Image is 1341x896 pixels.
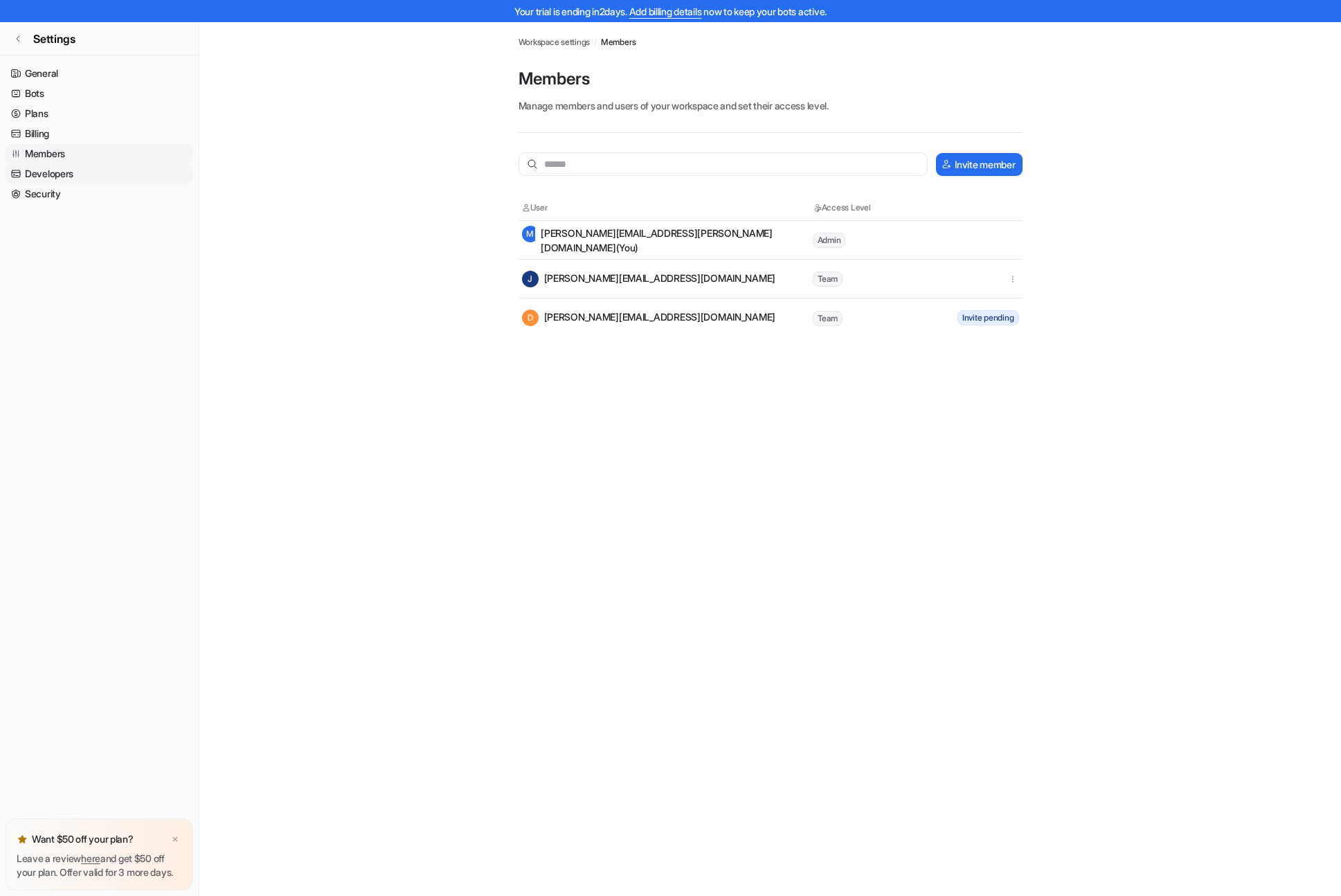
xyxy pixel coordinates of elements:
th: User [521,201,812,215]
a: Workspace settings [519,36,591,48]
span: Settings [33,30,75,47]
div: [PERSON_NAME][EMAIL_ADDRESS][PERSON_NAME][DOMAIN_NAME] (You) [522,226,811,255]
span: / [594,36,597,48]
a: General [6,64,193,83]
div: [PERSON_NAME][EMAIL_ADDRESS][DOMAIN_NAME] [522,310,776,326]
span: Team [813,311,843,326]
img: Access Level [813,204,822,212]
span: M [522,226,539,242]
span: D [522,310,539,326]
a: Developers [6,164,193,183]
a: Billing [6,124,193,143]
div: [PERSON_NAME][EMAIL_ADDRESS][DOMAIN_NAME] [522,271,776,287]
button: Invite member [936,153,1022,176]
a: Members [601,36,636,48]
a: Security [6,184,193,204]
th: Access Level [812,201,937,215]
img: User [522,204,530,212]
span: Team [813,271,843,287]
a: Members [6,144,193,163]
img: star [17,834,28,845]
span: J [522,271,539,287]
a: Plans [6,104,193,123]
a: Bots [6,84,193,103]
p: Manage members and users of your workspace and set their access level. [519,98,1023,113]
a: Add billing details [629,6,702,17]
p: Members [519,68,1023,90]
img: x [171,835,179,844]
p: Want $50 off your plan? [32,832,134,846]
span: Invite pending [957,310,1019,325]
span: Admin [813,233,846,248]
a: here [81,852,100,864]
p: Leave a review and get $50 off your plan. Offer valid for 3 more days. [17,852,182,879]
